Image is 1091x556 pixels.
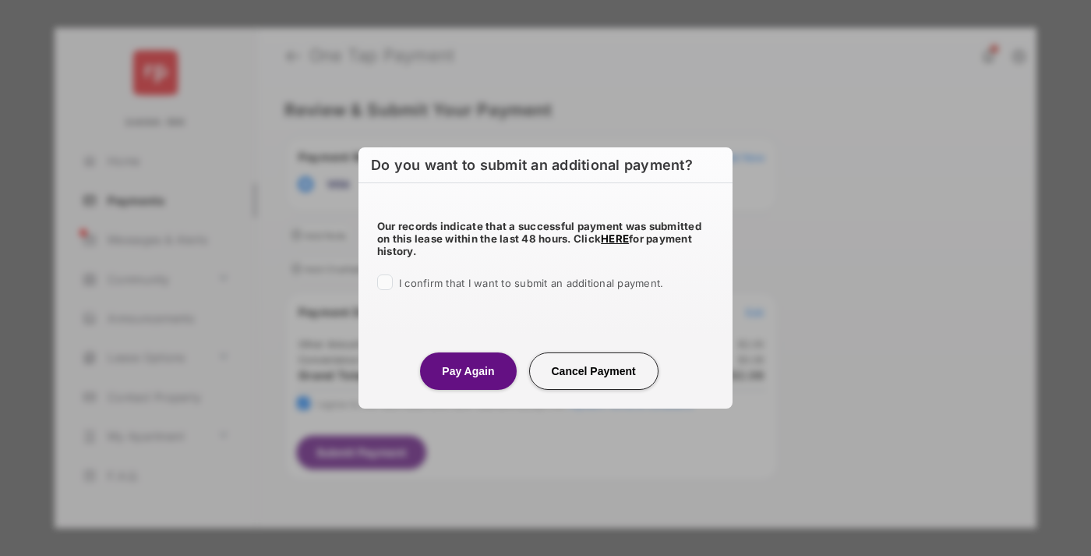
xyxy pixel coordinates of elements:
span: I confirm that I want to submit an additional payment. [399,277,663,289]
a: HERE [601,232,629,245]
button: Cancel Payment [529,352,658,390]
h5: Our records indicate that a successful payment was submitted on this lease within the last 48 hou... [377,220,714,257]
button: Pay Again [420,352,516,390]
h6: Do you want to submit an additional payment? [358,147,733,183]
